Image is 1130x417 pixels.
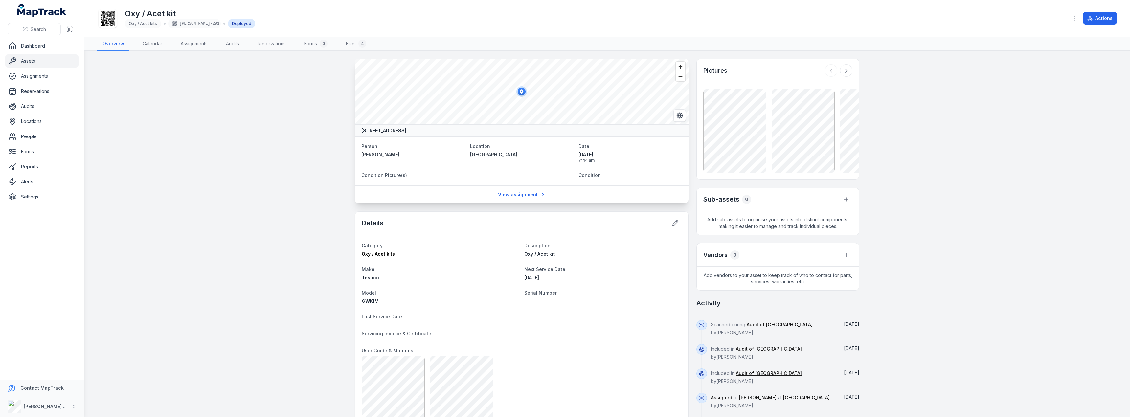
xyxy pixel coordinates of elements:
span: Next Service Date [524,266,565,272]
a: Forms0 [299,37,333,51]
h3: Pictures [703,66,727,75]
a: People [5,130,79,143]
h2: Sub-assets [703,195,739,204]
time: 4/30/2025, 7:44:07 AM [844,394,859,400]
time: 8/1/2025, 9:04:29 AM [844,321,859,327]
span: Description [524,243,551,248]
a: MapTrack [17,4,67,17]
a: Audit of [GEOGRAPHIC_DATA] [747,322,813,328]
button: Actions [1083,12,1117,25]
span: [DATE] [844,370,859,375]
span: Included in by [PERSON_NAME] [711,346,802,360]
time: 1/24/2026, 12:00:00 AM [524,275,539,280]
a: View assignment [494,188,550,201]
a: Assignments [5,70,79,83]
span: Oxy / Acet kits [129,21,157,26]
a: Audits [221,37,244,51]
button: Zoom in [676,62,685,72]
a: Reservations [5,85,79,98]
a: Calendar [137,37,168,51]
div: [PERSON_NAME]-291 [168,19,221,28]
div: 0 [730,250,739,260]
span: Oxy / Acet kits [362,251,395,257]
span: Search [31,26,46,32]
a: Assignments [175,37,213,51]
strong: [PERSON_NAME] Air [24,404,69,409]
span: [DATE] [844,345,859,351]
div: 0 [320,40,328,48]
a: Forms [5,145,79,158]
a: [PERSON_NAME] [361,151,465,158]
h2: Details [362,219,383,228]
span: [DATE] [524,275,539,280]
span: to at by [PERSON_NAME] [711,395,830,408]
a: [PERSON_NAME] [739,394,777,401]
span: Included in by [PERSON_NAME] [711,370,802,384]
h1: Oxy / Acet kit [125,9,255,19]
div: Deployed [228,19,255,28]
span: Condition [578,172,601,178]
div: 4 [358,40,366,48]
span: Tesuco [362,275,379,280]
a: Assets [5,54,79,68]
a: Audit of [GEOGRAPHIC_DATA] [736,370,802,377]
button: Switch to Satellite View [673,109,686,122]
span: Category [362,243,383,248]
h2: Activity [696,299,721,308]
div: 0 [742,195,751,204]
a: Audit of [GEOGRAPHIC_DATA] [736,346,802,352]
a: Settings [5,190,79,203]
span: [DATE] [844,321,859,327]
span: Add sub-assets to organise your assets into distinct components, making it easier to manage and t... [697,211,859,235]
time: 7/24/2025, 6:47:31 PM [844,370,859,375]
time: 4/30/2025, 7:44:07 AM [578,151,682,163]
a: [GEOGRAPHIC_DATA] [783,394,830,401]
span: [GEOGRAPHIC_DATA] [470,152,517,157]
button: Zoom out [676,72,685,81]
a: Locations [5,115,79,128]
a: Reports [5,160,79,173]
a: Reservations [252,37,291,51]
span: [DATE] [844,394,859,400]
span: Last Service Date [362,314,402,319]
a: Dashboard [5,39,79,52]
strong: [STREET_ADDRESS] [361,127,406,134]
span: [DATE] [578,151,682,158]
span: Servicing Invoice & Certificate [362,331,431,336]
time: 8/1/2025, 7:42:39 AM [844,345,859,351]
span: GWKIM [362,298,379,304]
span: Date [578,143,589,149]
a: Overview [97,37,129,51]
a: [GEOGRAPHIC_DATA] [470,151,574,158]
span: Make [362,266,374,272]
span: Condition Picture(s) [361,172,407,178]
span: Scanned during by [PERSON_NAME] [711,322,813,335]
span: Location [470,143,490,149]
a: Files4 [341,37,372,51]
h3: Vendors [703,250,728,260]
a: Alerts [5,175,79,188]
a: Audits [5,100,79,113]
a: Assigned [711,394,732,401]
span: Serial Number [524,290,557,296]
canvas: Map [355,59,689,124]
span: User Guide & Manuals [362,348,413,353]
button: Search [8,23,61,35]
span: 7:44 am [578,158,682,163]
span: Oxy / Acet kit [524,251,555,257]
span: Model [362,290,376,296]
strong: Contact MapTrack [20,385,64,391]
span: Person [361,143,377,149]
span: Add vendors to your asset to keep track of who to contact for parts, services, warranties, etc. [697,267,859,290]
